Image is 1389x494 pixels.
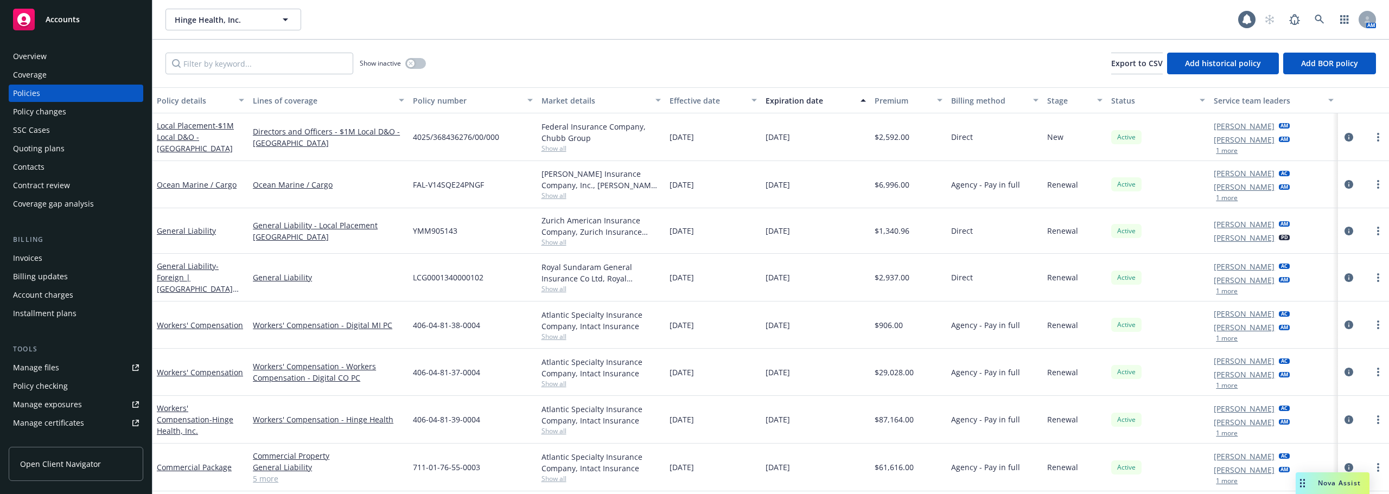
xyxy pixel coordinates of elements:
a: more [1372,178,1385,191]
a: [PERSON_NAME] [1214,168,1275,179]
span: $87,164.00 [875,414,914,425]
button: Add BOR policy [1283,53,1376,74]
div: Tools [9,344,143,355]
a: [PERSON_NAME] [1214,308,1275,319]
a: Ocean Marine / Cargo [157,179,237,190]
span: Open Client Navigator [20,458,101,470]
button: Stage [1043,87,1107,113]
div: Policies [13,85,40,102]
div: Service team leaders [1214,95,1321,106]
span: [DATE] [766,179,790,190]
a: more [1372,318,1385,331]
span: 406-04-81-37-0004 [413,367,480,378]
span: Show all [541,426,661,435]
span: Agency - Pay in full [951,461,1020,473]
a: Workers' Compensation [157,403,233,436]
div: Effective date [670,95,745,106]
a: [PERSON_NAME] [1214,416,1275,428]
a: Quoting plans [9,140,143,157]
span: Active [1116,463,1137,472]
button: Billing method [947,87,1043,113]
span: [DATE] [766,319,790,331]
div: Manage claims [13,433,68,450]
a: Commercial Package [157,462,232,472]
span: Renewal [1047,225,1078,236]
span: - $1M Local D&O - [GEOGRAPHIC_DATA] [157,120,234,153]
span: [DATE] [766,131,790,143]
span: YMM905143 [413,225,457,236]
a: circleInformation [1342,178,1355,191]
span: LCG0001340000102 [413,272,483,283]
a: Accounts [9,4,143,35]
a: Installment plans [9,305,143,322]
button: 1 more [1216,335,1238,342]
div: Contacts [13,158,44,176]
a: SSC Cases [9,121,143,139]
span: 711-01-76-55-0003 [413,461,480,473]
span: $61,616.00 [875,461,914,473]
span: [DATE] [670,272,694,283]
a: General Liability [157,261,237,305]
div: Royal Sundaram General Insurance Co Ltd, Royal Sundaram General Insurance Co Ltd [541,261,661,284]
div: Invoices [13,249,42,267]
button: Nova Assist [1296,472,1369,494]
button: Service team leaders [1209,87,1337,113]
div: Overview [13,48,47,65]
span: Renewal [1047,179,1078,190]
div: Manage certificates [13,414,84,432]
button: 1 more [1216,195,1238,201]
a: [PERSON_NAME] [1214,120,1275,132]
span: [DATE] [670,319,694,331]
a: Coverage [9,66,143,84]
button: Status [1107,87,1209,113]
a: more [1372,461,1385,474]
button: Premium [870,87,947,113]
span: Nova Assist [1318,478,1361,487]
a: [PERSON_NAME] [1214,369,1275,380]
a: circleInformation [1342,131,1355,144]
a: Manage files [9,359,143,376]
button: Effective date [665,87,761,113]
div: Market details [541,95,649,106]
a: circleInformation [1342,271,1355,284]
a: [PERSON_NAME] [1214,451,1275,462]
span: Renewal [1047,367,1078,378]
a: Switch app [1334,9,1355,30]
button: 1 more [1216,430,1238,437]
span: $6,996.00 [875,179,909,190]
div: Federal Insurance Company, Chubb Group [541,121,661,144]
span: [DATE] [670,461,694,473]
a: more [1372,224,1385,238]
div: Installment plans [13,305,77,322]
a: more [1372,271,1385,284]
div: Stage [1047,95,1091,106]
div: Account charges [13,286,73,304]
a: Overview [9,48,143,65]
span: [DATE] [670,367,694,378]
span: $2,592.00 [875,131,909,143]
a: Directors and Officers - $1M Local D&O - [GEOGRAPHIC_DATA] [253,126,404,149]
span: Accounts [46,15,80,24]
span: Renewal [1047,414,1078,425]
span: Show inactive [360,59,401,68]
a: circleInformation [1342,461,1355,474]
div: Coverage gap analysis [13,195,94,213]
div: Premium [875,95,931,106]
a: General Liability [253,272,404,283]
a: [PERSON_NAME] [1214,355,1275,367]
a: General Liability [157,226,216,236]
span: Show all [541,332,661,341]
button: Policy number [409,87,537,113]
span: Active [1116,226,1137,236]
span: [DATE] [766,272,790,283]
span: Agency - Pay in full [951,414,1020,425]
span: Show all [541,379,661,388]
a: [PERSON_NAME] [1214,403,1275,414]
div: Manage files [13,359,59,376]
div: Status [1111,95,1193,106]
div: Quoting plans [13,140,65,157]
span: Active [1116,320,1137,330]
span: Renewal [1047,319,1078,331]
span: Show all [541,144,661,153]
span: Active [1116,367,1137,377]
